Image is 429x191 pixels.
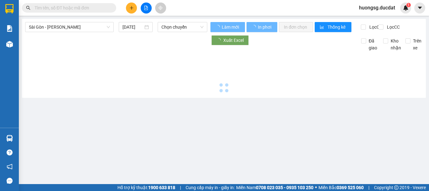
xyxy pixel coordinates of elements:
[337,185,364,190] strong: 0369 525 060
[141,3,152,14] button: file-add
[6,41,13,48] img: warehouse-icon
[5,4,14,14] img: logo-vxr
[258,24,272,31] span: In phơi
[384,24,401,31] span: Lọc CC
[161,22,204,32] span: Chọn chuyến
[7,164,13,170] span: notification
[35,4,109,11] input: Tìm tên, số ĐT hoặc mã đơn
[407,3,410,7] span: 1
[414,3,425,14] button: caret-down
[410,37,424,51] span: Trên xe
[403,5,409,11] img: icon-new-feature
[394,185,399,190] span: copyright
[236,184,313,191] span: Miền Nam
[7,178,13,184] span: message
[126,3,137,14] button: plus
[367,24,383,31] span: Lọc CR
[186,184,235,191] span: Cung cấp máy in - giấy in:
[211,35,249,45] button: Xuất Excel
[26,6,30,10] span: search
[180,184,181,191] span: |
[122,24,143,31] input: 13/10/2025
[210,22,245,32] button: Làm mới
[406,3,411,7] sup: 1
[320,25,325,30] span: bar-chart
[318,184,364,191] span: Miền Bắc
[117,184,175,191] span: Hỗ trợ kỹ thuật:
[256,185,313,190] strong: 0708 023 035 - 0935 103 250
[215,25,221,29] span: loading
[129,6,134,10] span: plus
[222,24,240,31] span: Làm mới
[6,25,13,32] img: solution-icon
[144,6,148,10] span: file-add
[6,135,13,142] img: warehouse-icon
[29,22,110,32] span: Sài Gòn - Gia Lai
[388,37,404,51] span: Kho nhận
[354,4,400,12] span: huongsg.ducdat
[328,24,346,31] span: Thống kê
[279,22,313,32] button: In đơn chọn
[315,186,317,189] span: ⚪️
[158,6,163,10] span: aim
[148,185,175,190] strong: 1900 633 818
[7,149,13,155] span: question-circle
[252,25,257,29] span: loading
[247,22,277,32] button: In phơi
[417,5,423,11] span: caret-down
[366,37,380,51] span: Đã giao
[155,3,166,14] button: aim
[315,22,351,32] button: bar-chartThống kê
